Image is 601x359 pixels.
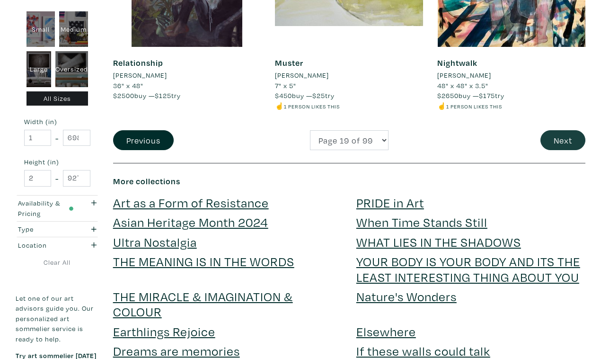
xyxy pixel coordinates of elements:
a: Muster [275,57,303,68]
span: - [55,131,59,144]
div: Type [18,224,73,234]
a: PRIDE in Art [356,194,424,211]
a: Ultra Nostalgia [113,233,197,250]
a: Art as a Form of Resistance [113,194,269,211]
a: THE MIRACLE & IMAGINATION & COLOUR [113,288,293,320]
li: ☝️ [275,101,423,111]
span: 36" x 48" [113,81,143,90]
span: $175 [479,91,495,100]
span: buy — try [275,91,335,100]
a: YOUR BODY IS YOUR BODY AND ITS THE LEAST INTERESTING THING ABOUT YOU [356,253,580,285]
div: Oversized [55,51,88,87]
a: [PERSON_NAME] [275,70,423,81]
a: Dreams are memories [113,342,240,359]
a: Nightwalk [437,57,477,68]
span: - [55,171,59,184]
a: If these walls could talk [356,342,490,359]
span: $2500 [113,91,134,100]
span: $2650 [437,91,459,100]
li: [PERSON_NAME] [113,70,167,81]
span: $450 [275,91,292,100]
button: Previous [113,130,174,151]
a: WHAT LIES IN THE SHADOWS [356,233,521,250]
a: THE MEANING IS IN THE WORDS [113,253,294,269]
div: Medium [59,11,88,47]
li: [PERSON_NAME] [437,70,491,81]
div: All Sizes [27,91,88,106]
span: $25 [312,91,325,100]
span: buy — try [437,91,504,100]
li: ☝️ [437,101,585,111]
button: Location [16,237,99,253]
small: 1 person likes this [284,103,340,110]
small: Width (in) [24,118,90,125]
div: Availability & Pricing [18,198,73,218]
div: Small [27,11,55,47]
li: [PERSON_NAME] [275,70,329,81]
a: [PERSON_NAME] [437,70,585,81]
a: When Time Stands Still [356,214,487,230]
h6: More collections [113,176,585,187]
a: Earthlings Rejoice [113,323,215,340]
p: Let one of our art advisors guide you. Our personalized art sommelier service is ready to help. [16,293,99,344]
div: Location [18,240,73,251]
button: Availability & Pricing [16,195,99,221]
div: Large [27,51,52,87]
a: Nature's Wonders [356,288,457,305]
a: Elsewhere [356,323,416,340]
small: Height (in) [24,159,90,165]
a: Relationship [113,57,163,68]
span: 7" x 5" [275,81,296,90]
button: Next [540,130,585,151]
span: $125 [155,91,171,100]
small: 1 person likes this [446,103,502,110]
button: Type [16,221,99,237]
span: 48" x 48" x 3.5" [437,81,488,90]
a: [PERSON_NAME] [113,70,261,81]
a: Asian Heritage Month 2024 [113,214,268,230]
a: Clear All [16,257,99,268]
span: buy — try [113,91,181,100]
